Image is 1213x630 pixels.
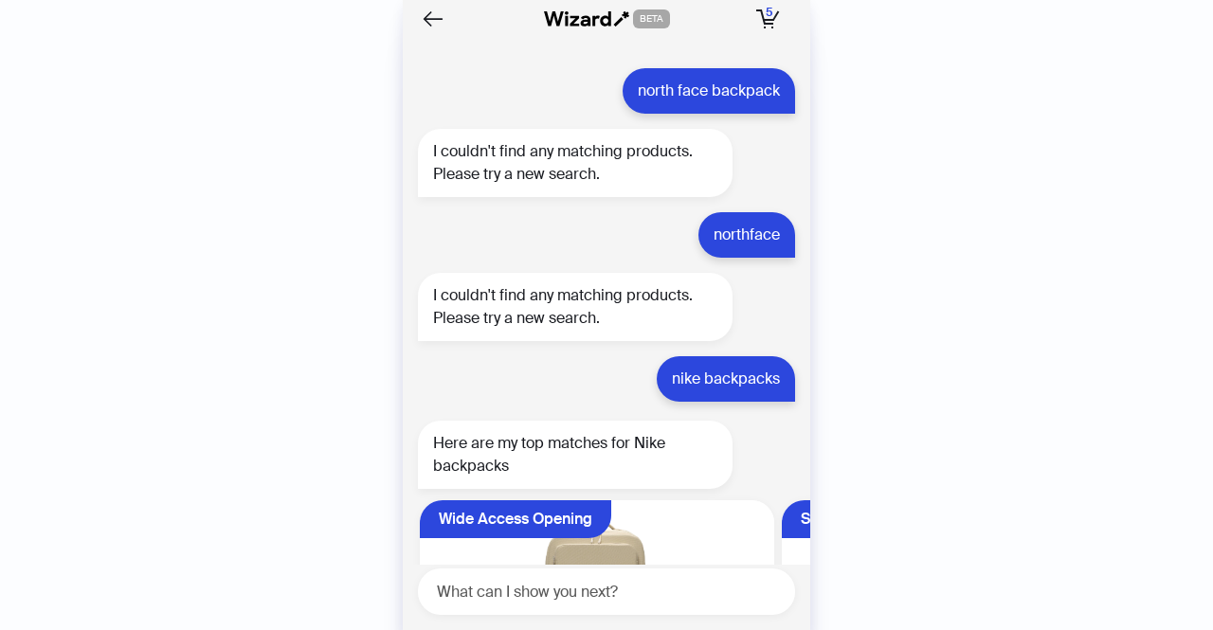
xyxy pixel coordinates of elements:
[418,421,733,489] div: Here are my top matches for Nike backpacks
[439,500,592,538] div: Wide Access Opening
[418,129,733,197] div: I couldn't find any matching products. Please try a new search.
[698,212,795,258] div: northface
[418,4,448,34] button: Back
[766,5,772,20] span: 5
[623,68,795,114] div: north face backpack
[633,9,670,28] span: BETA
[418,273,733,341] div: I couldn't find any matching products. Please try a new search.
[801,500,962,538] div: Spacious 26L Capacity
[657,356,795,402] div: nike backpacks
